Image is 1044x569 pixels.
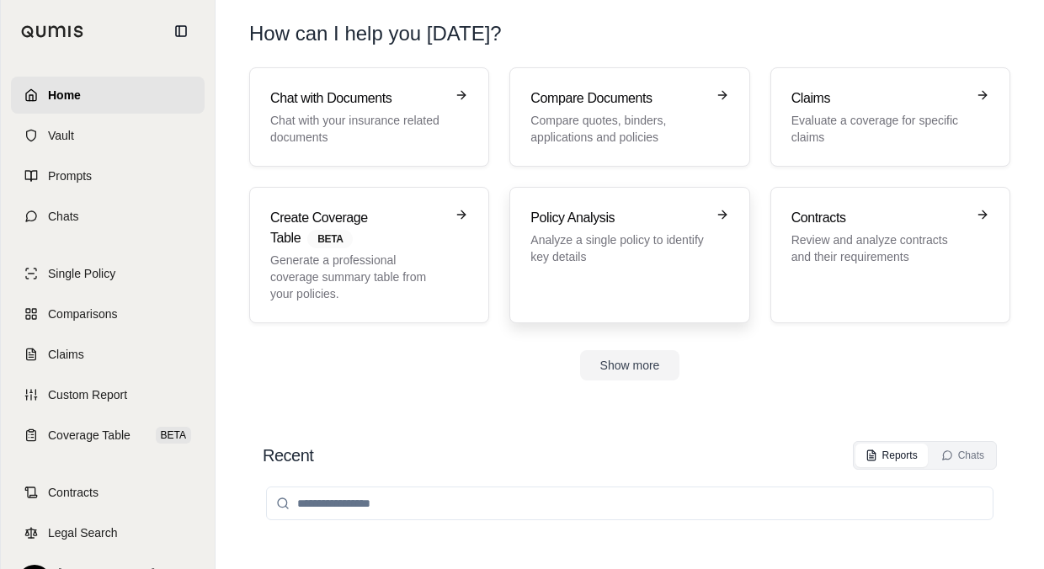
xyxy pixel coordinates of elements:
[791,208,966,228] h3: Contracts
[249,187,489,323] a: Create Coverage TableBETAGenerate a professional coverage summary table from your policies.
[270,112,445,146] p: Chat with your insurance related documents
[580,350,680,380] button: Show more
[11,255,205,292] a: Single Policy
[249,20,1010,47] h1: How can I help you [DATE]?
[11,417,205,454] a: Coverage TableBETA
[48,427,130,444] span: Coverage Table
[791,88,966,109] h3: Claims
[263,444,313,467] h2: Recent
[866,449,918,462] div: Reports
[941,449,984,462] div: Chats
[791,112,966,146] p: Evaluate a coverage for specific claims
[48,265,115,282] span: Single Policy
[855,444,928,467] button: Reports
[21,25,84,38] img: Qumis Logo
[307,230,353,248] span: BETA
[530,208,705,228] h3: Policy Analysis
[530,112,705,146] p: Compare quotes, binders, applications and policies
[11,77,205,114] a: Home
[11,474,205,511] a: Contracts
[530,88,705,109] h3: Compare Documents
[11,117,205,154] a: Vault
[11,376,205,413] a: Custom Report
[48,127,74,144] span: Vault
[770,187,1010,323] a: ContractsReview and analyze contracts and their requirements
[48,386,127,403] span: Custom Report
[270,252,445,302] p: Generate a professional coverage summary table from your policies.
[48,87,81,104] span: Home
[48,306,117,322] span: Comparisons
[11,514,205,551] a: Legal Search
[156,427,191,444] span: BETA
[11,198,205,235] a: Chats
[48,208,79,225] span: Chats
[509,67,749,167] a: Compare DocumentsCompare quotes, binders, applications and policies
[11,336,205,373] a: Claims
[11,295,205,332] a: Comparisons
[48,484,99,501] span: Contracts
[48,524,118,541] span: Legal Search
[931,444,994,467] button: Chats
[168,18,194,45] button: Collapse sidebar
[270,88,445,109] h3: Chat with Documents
[270,208,445,248] h3: Create Coverage Table
[791,231,966,265] p: Review and analyze contracts and their requirements
[48,168,92,184] span: Prompts
[509,187,749,323] a: Policy AnalysisAnalyze a single policy to identify key details
[11,157,205,194] a: Prompts
[770,67,1010,167] a: ClaimsEvaluate a coverage for specific claims
[48,346,84,363] span: Claims
[249,67,489,167] a: Chat with DocumentsChat with your insurance related documents
[530,231,705,265] p: Analyze a single policy to identify key details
